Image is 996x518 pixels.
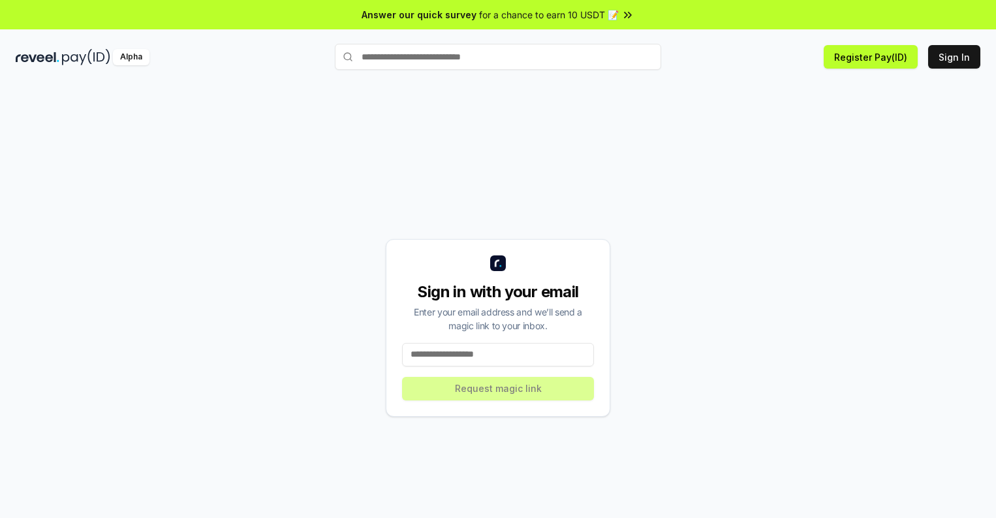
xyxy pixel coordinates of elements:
div: Enter your email address and we’ll send a magic link to your inbox. [402,305,594,332]
div: Sign in with your email [402,282,594,302]
img: pay_id [62,49,110,65]
button: Sign In [928,45,980,69]
span: for a chance to earn 10 USDT 📝 [479,8,619,22]
div: Alpha [113,49,149,65]
img: logo_small [490,255,506,271]
img: reveel_dark [16,49,59,65]
span: Answer our quick survey [362,8,476,22]
button: Register Pay(ID) [824,45,918,69]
